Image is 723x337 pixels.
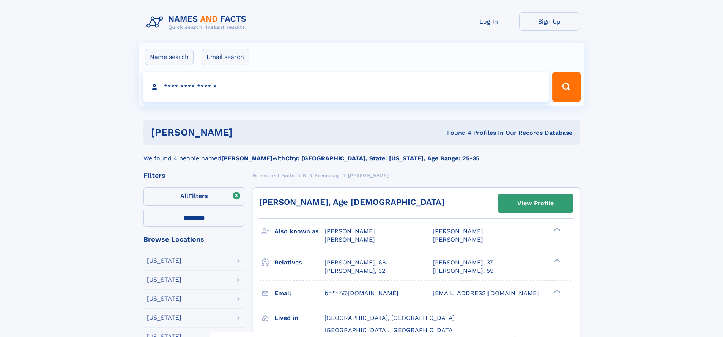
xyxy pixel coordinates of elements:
[324,228,375,235] span: [PERSON_NAME]
[433,258,493,267] a: [PERSON_NAME], 37
[324,258,386,267] a: [PERSON_NAME], 68
[315,173,339,178] span: Brennskag
[324,326,455,334] span: [GEOGRAPHIC_DATA], [GEOGRAPHIC_DATA]
[147,315,181,321] div: [US_STATE]
[340,129,572,137] div: Found 4 Profiles In Our Records Database
[303,173,306,178] span: B
[143,236,245,243] div: Browse Locations
[274,225,324,238] h3: Also known as
[259,197,444,207] a: [PERSON_NAME], Age [DEMOGRAPHIC_DATA]
[552,227,561,232] div: ❯
[274,287,324,300] h3: Email
[552,72,580,102] button: Search Button
[315,171,339,180] a: Brennskag
[147,277,181,283] div: [US_STATE]
[458,12,519,31] a: Log In
[145,49,194,65] label: Name search
[517,195,554,212] div: View Profile
[180,192,188,199] span: All
[433,267,494,275] a: [PERSON_NAME], 59
[147,296,181,302] div: [US_STATE]
[143,145,580,163] div: We found 4 people named with .
[498,194,573,212] a: View Profile
[285,155,479,162] b: City: [GEOGRAPHIC_DATA], State: [US_STATE], Age Range: 25-35
[348,173,389,178] span: [PERSON_NAME]
[552,289,561,294] div: ❯
[143,12,253,33] img: Logo Names and Facts
[147,258,181,264] div: [US_STATE]
[433,228,483,235] span: [PERSON_NAME]
[202,49,249,65] label: Email search
[274,312,324,324] h3: Lived in
[274,256,324,269] h3: Relatives
[324,314,455,321] span: [GEOGRAPHIC_DATA], [GEOGRAPHIC_DATA]
[143,187,245,206] label: Filters
[324,267,385,275] a: [PERSON_NAME], 32
[253,171,295,180] a: Names and Facts
[303,171,306,180] a: B
[143,172,245,179] div: Filters
[433,236,483,243] span: [PERSON_NAME]
[324,236,375,243] span: [PERSON_NAME]
[552,258,561,263] div: ❯
[433,290,539,297] span: [EMAIL_ADDRESS][DOMAIN_NAME]
[519,12,580,31] a: Sign Up
[151,128,340,137] h1: [PERSON_NAME]
[143,72,549,102] input: search input
[221,155,273,162] b: [PERSON_NAME]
